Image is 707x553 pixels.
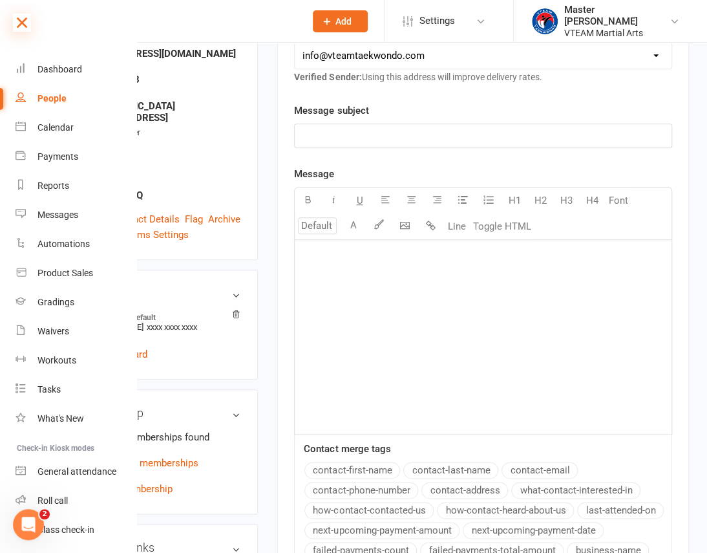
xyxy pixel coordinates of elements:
div: Gradings [37,297,74,307]
button: contact-address [421,482,508,499]
button: next-upcoming-payment-date [463,522,604,539]
label: Message subject [294,103,368,118]
a: Roll call [16,486,138,515]
a: Show expired memberships [79,457,198,469]
div: Tasks [37,384,61,395]
a: Waivers [16,317,138,346]
button: H1 [501,188,527,213]
strong: Verified Sender: [294,72,361,82]
a: Workouts [16,346,138,375]
button: H3 [553,188,579,213]
button: next-upcoming-payment-amount [304,522,459,539]
a: Class kiosk mode [16,515,138,545]
button: H2 [527,188,553,213]
button: U [346,188,372,213]
button: last-attended-on [577,502,664,519]
img: thumb_image1628552580.png [532,8,558,34]
div: General attendance [37,466,116,477]
button: how-contact-heard-about-us [437,502,574,519]
button: contact-first-name [304,462,400,479]
strong: [DATE] [81,164,240,175]
span: Using this address will improve delivery rates. [294,72,542,82]
button: how-contact-contacted-us [304,502,434,519]
a: Archive [208,211,240,227]
div: Dashboard [37,64,82,74]
div: Address [81,89,240,101]
a: Tasks [16,375,138,404]
strong: mastercard [81,312,234,322]
div: Payments [37,151,78,162]
div: Reports [37,180,69,191]
button: Font [605,188,631,213]
strong: Maidstone HQ [81,190,240,201]
h3: Membership [79,407,240,420]
span: default [128,312,160,322]
a: Product Sales [16,259,138,288]
div: Email [81,37,240,49]
strong: [GEOGRAPHIC_DATA][STREET_ADDRESS] [81,100,240,124]
a: Messages [16,201,138,230]
iframe: Intercom live chat [13,509,44,540]
p: No active memberships found [79,429,240,445]
div: Workouts [37,355,76,365]
span: 2 [39,509,50,519]
strong: 0431270683 [81,74,240,85]
a: Gradings [16,288,138,317]
strong: [EMAIL_ADDRESS][DOMAIN_NAME] [81,48,240,60]
label: Contact merge tags [304,441,390,457]
span: U [356,195,363,206]
a: Calendar [16,113,138,142]
div: VTEAM Martial Arts [564,27,670,39]
button: what-contact-interested-in [511,482,640,499]
div: Date of Birth [81,153,240,165]
div: Mobile Number [81,63,240,75]
a: Flag [185,211,203,227]
div: Messages [37,210,78,220]
button: contact-last-name [403,462,498,479]
div: Roll call [37,495,68,506]
div: Member Number [81,127,240,139]
a: What's New [16,404,138,433]
div: Class check-in [37,525,94,535]
a: Reports [16,171,138,201]
div: Location [81,179,240,191]
a: Automations [16,230,138,259]
button: contact-email [501,462,578,479]
div: What's New [37,413,84,424]
button: H4 [579,188,605,213]
button: Toggle HTML [469,213,534,239]
strong: - [81,138,240,149]
h3: Wallet [79,287,240,300]
a: Payments [16,142,138,171]
button: Add [313,10,368,32]
li: [PERSON_NAME] [79,310,240,343]
div: Calendar [37,122,74,133]
button: contact-phone-number [304,482,418,499]
input: Default [298,217,337,234]
span: Settings [419,6,455,36]
div: Automations [37,239,90,249]
div: Master [PERSON_NAME] [564,4,670,27]
button: Line [443,213,469,239]
button: A [340,213,366,239]
a: Dashboard [16,55,138,84]
a: General attendance kiosk mode [16,457,138,486]
div: Waivers [37,326,69,336]
a: People [16,84,138,113]
label: Message [294,166,334,182]
div: People [37,93,67,103]
div: Product Sales [37,268,93,278]
input: Search... [76,12,296,30]
span: Add [335,16,352,27]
